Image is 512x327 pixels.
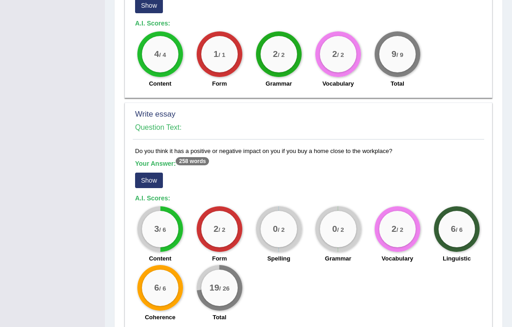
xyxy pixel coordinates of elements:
[209,283,219,293] big: 19
[219,226,225,233] small: / 2
[133,147,484,327] div: Do you think it has a positive or negative impact on you if you buy a home close to the workplace?
[135,160,209,167] b: Your Answer:
[212,254,227,263] label: Form
[219,286,230,292] small: / 26
[266,79,292,88] label: Grammar
[213,313,226,322] label: Total
[135,173,163,188] button: Show
[397,51,403,58] small: / 9
[392,49,397,59] big: 9
[332,49,337,59] big: 2
[135,194,170,202] b: A.I. Scores:
[273,49,278,59] big: 2
[135,20,170,27] b: A.I. Scores:
[267,254,291,263] label: Spelling
[149,254,171,263] label: Content
[154,283,159,293] big: 6
[159,226,166,233] small: / 6
[456,226,463,233] small: / 6
[337,226,344,233] small: / 2
[278,226,285,233] small: / 2
[322,79,354,88] label: Vocabulary
[212,79,227,88] label: Form
[391,79,404,88] label: Total
[135,110,350,119] h2: Write essay
[159,51,166,58] small: / 4
[443,254,470,263] label: Linguistic
[273,224,278,234] big: 0
[381,254,413,263] label: Vocabulary
[214,49,219,59] big: 1
[154,224,159,234] big: 3
[176,157,209,165] sup: 258 words
[145,313,175,322] label: Coherence
[154,49,159,59] big: 4
[325,254,351,263] label: Grammar
[278,51,285,58] small: / 2
[337,51,344,58] small: / 2
[214,224,219,234] big: 2
[135,123,482,132] h4: Question Text:
[159,286,166,292] small: / 6
[332,224,337,234] big: 0
[149,79,171,88] label: Content
[451,224,456,234] big: 6
[397,226,403,233] small: / 2
[392,224,397,234] big: 2
[219,51,225,58] small: / 1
